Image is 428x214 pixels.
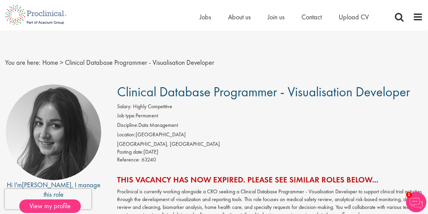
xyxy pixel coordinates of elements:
a: [PERSON_NAME] [22,180,71,189]
div: [DATE] [117,148,423,156]
a: Join us [268,13,285,21]
img: imeage of recruiter Heidi Hennigan [6,84,101,180]
h2: This vacancy has now expired. Please see similar roles below... [117,175,423,184]
a: Upload CV [339,13,369,21]
span: Clinical Database Programmer - Visualisation Developer [117,83,410,100]
span: Clinical Database Programmer - Visualisation Developer [65,58,214,67]
img: Chatbot [406,192,426,212]
a: breadcrumb link [42,58,58,67]
a: View my profile [19,201,88,210]
span: 63240 [141,156,156,163]
label: Discipline: [117,121,138,129]
label: Location: [117,131,136,139]
div: Hi I'm , I manage this role [5,180,102,199]
li: Permanent [117,112,423,121]
span: Highly Competitive [133,103,172,110]
label: Job type: [117,112,136,120]
label: Salary: [117,103,132,111]
li: [GEOGRAPHIC_DATA] [117,131,423,140]
div: [GEOGRAPHIC_DATA], [GEOGRAPHIC_DATA] [117,140,423,148]
span: Posting date: [117,148,143,155]
span: 1 [406,192,412,198]
a: About us [228,13,251,21]
a: Contact [301,13,322,21]
label: Reference: [117,156,140,164]
li: Data Management [117,121,423,131]
span: You are here: [5,58,41,67]
a: Jobs [200,13,211,21]
span: > [60,58,63,67]
iframe: reCAPTCHA [5,189,91,209]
